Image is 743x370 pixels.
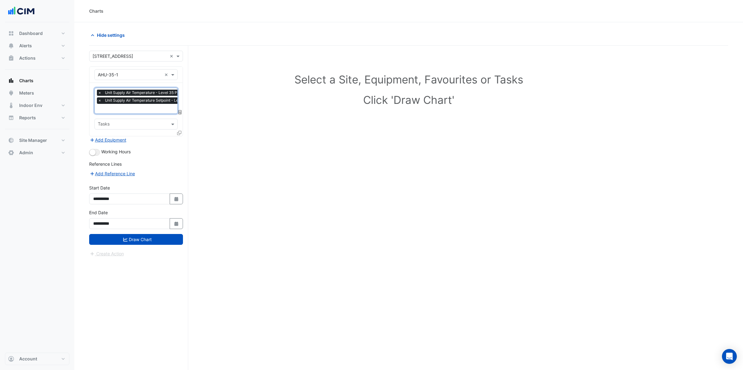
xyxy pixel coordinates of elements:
[174,196,179,202] fa-icon: Select Date
[722,349,737,364] div: Open Intercom Messenger
[174,221,179,226] fa-icon: Select Date
[103,93,715,106] h1: Click 'Draw Chart'
[89,161,122,167] label: Reference Lines
[97,121,110,129] div: Tasks
[89,136,127,143] button: Add Equipment
[103,90,229,96] span: Unit Supply Air Temperature - Level 35 Plantroom, Northwest Internal
[97,90,102,96] span: ×
[89,250,124,256] app-escalated-ticket-create-button: Please draw the charts first
[177,109,183,115] span: Choose Function
[5,112,69,124] button: Reports
[19,102,42,108] span: Indoor Env
[170,53,175,59] span: Clear
[8,55,14,61] app-icon: Actions
[103,73,715,86] h1: Select a Site, Equipment, Favourites or Tasks
[89,185,110,191] label: Start Date
[89,170,135,177] button: Add Reference Line
[89,30,129,40] button: Hide settings
[89,234,183,245] button: Draw Chart
[103,97,244,104] span: Unit Supply Air Temperature Setpoint - Level 35 Plantroom, Northwest Internal
[5,147,69,159] button: Admin
[8,78,14,84] app-icon: Charts
[5,353,69,365] button: Account
[164,71,170,78] span: Clear
[8,30,14,36] app-icon: Dashboard
[19,43,32,49] span: Alerts
[5,40,69,52] button: Alerts
[19,30,43,36] span: Dashboard
[7,5,35,17] img: Company Logo
[5,52,69,64] button: Actions
[97,32,125,38] span: Hide settings
[19,55,36,61] span: Actions
[89,8,103,14] div: Charts
[8,137,14,143] app-icon: Site Manager
[5,99,69,112] button: Indoor Env
[8,115,14,121] app-icon: Reports
[5,74,69,87] button: Charts
[177,130,181,135] span: Clone Favourites and Tasks from this Equipment to other Equipment
[19,115,36,121] span: Reports
[19,78,33,84] span: Charts
[8,102,14,108] app-icon: Indoor Env
[8,43,14,49] app-icon: Alerts
[5,87,69,99] button: Meters
[97,97,102,104] span: ×
[5,27,69,40] button: Dashboard
[19,90,34,96] span: Meters
[101,149,131,154] span: Working Hours
[89,209,108,216] label: End Date
[5,134,69,147] button: Site Manager
[19,137,47,143] span: Site Manager
[19,150,33,156] span: Admin
[8,150,14,156] app-icon: Admin
[19,356,37,362] span: Account
[8,90,14,96] app-icon: Meters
